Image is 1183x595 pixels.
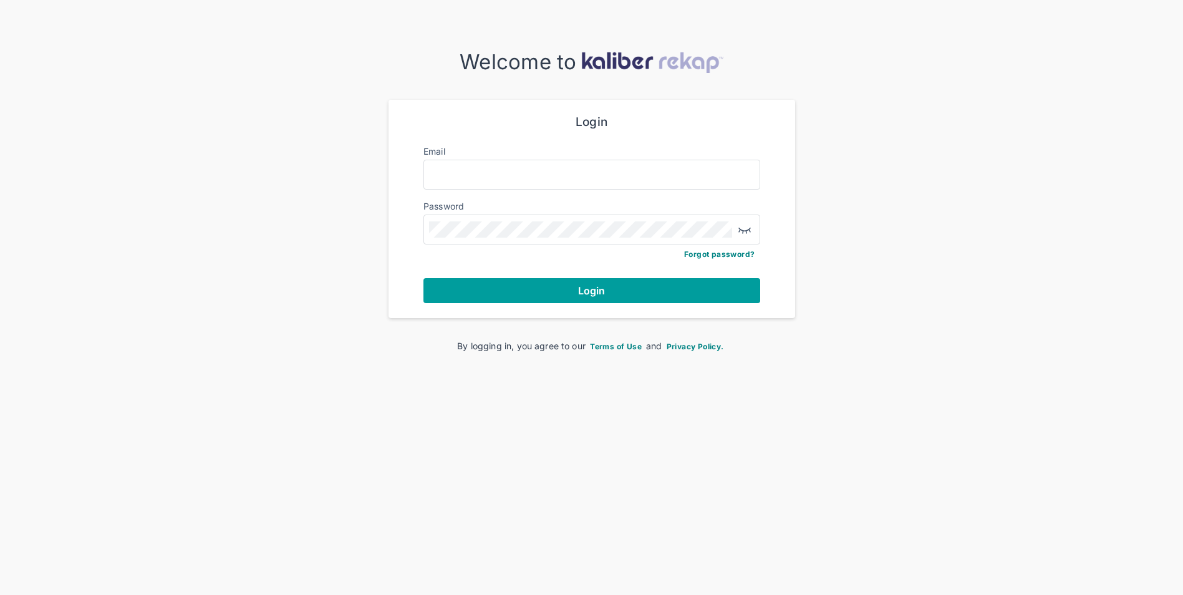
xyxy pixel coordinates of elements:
a: Privacy Policy. [665,341,726,351]
label: Email [423,146,445,157]
span: Privacy Policy. [667,342,724,351]
span: Terms of Use [590,342,642,351]
div: By logging in, you agree to our and [408,339,775,352]
div: Login [423,115,760,130]
img: kaliber-logo [581,52,723,73]
label: Password [423,201,465,211]
a: Terms of Use [588,341,644,351]
span: Login [578,284,606,297]
button: Login [423,278,760,303]
a: Forgot password? [684,249,755,259]
img: eye-closed.fa43b6e4.svg [737,222,752,237]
